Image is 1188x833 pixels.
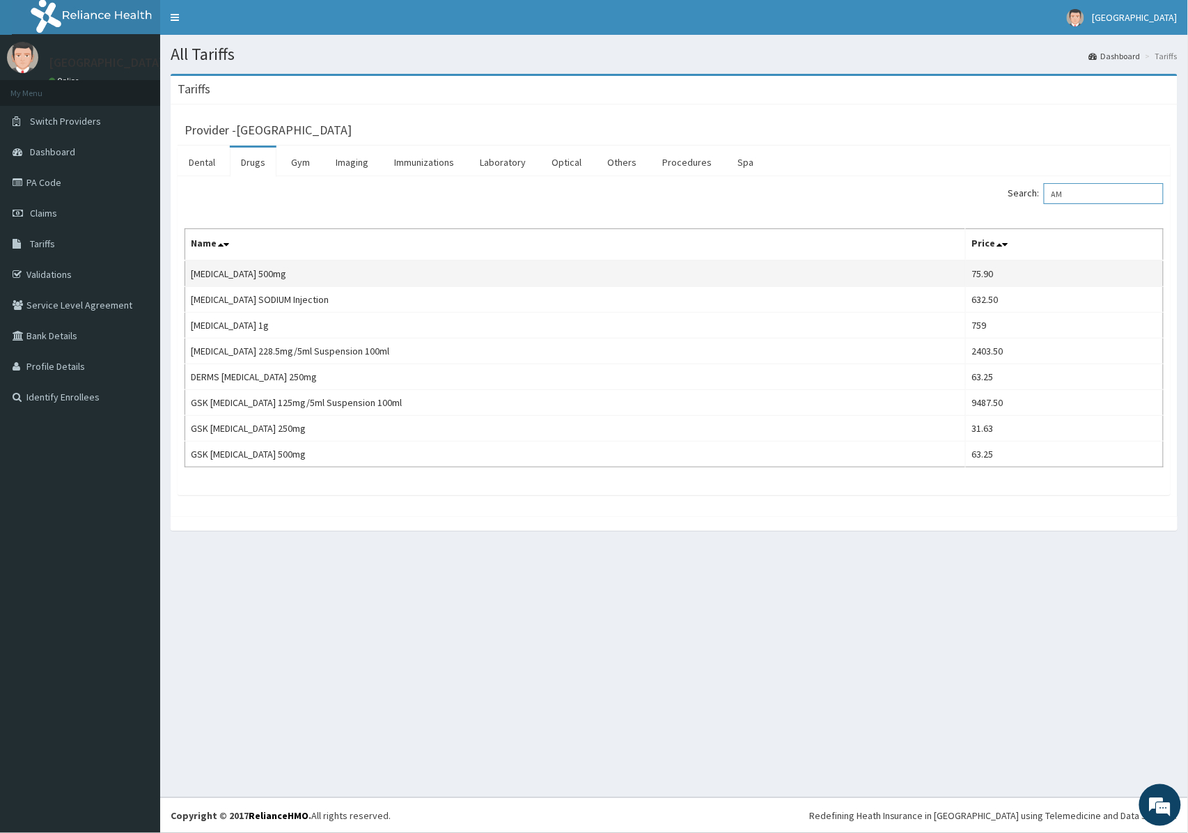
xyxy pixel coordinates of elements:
[726,148,765,177] a: Spa
[230,148,276,177] a: Drugs
[966,313,1164,338] td: 759
[30,115,101,127] span: Switch Providers
[540,148,593,177] a: Optical
[1067,9,1084,26] img: User Image
[7,42,38,73] img: User Image
[30,146,75,158] span: Dashboard
[966,338,1164,364] td: 2403.50
[325,148,380,177] a: Imaging
[1089,50,1141,62] a: Dashboard
[185,313,966,338] td: [MEDICAL_DATA] 1g
[49,76,82,86] a: Online
[49,56,164,69] p: [GEOGRAPHIC_DATA]
[26,70,56,104] img: d_794563401_company_1708531726252_794563401
[185,338,966,364] td: [MEDICAL_DATA] 228.5mg/5ml Suspension 100ml
[469,148,537,177] a: Laboratory
[185,124,352,137] h3: Provider - [GEOGRAPHIC_DATA]
[81,176,192,316] span: We're online!
[185,442,966,467] td: GSK [MEDICAL_DATA] 500mg
[185,364,966,390] td: DERMS [MEDICAL_DATA] 250mg
[30,207,57,219] span: Claims
[966,229,1164,261] th: Price
[1008,183,1164,204] label: Search:
[249,809,308,822] a: RelianceHMO
[1142,50,1178,62] li: Tariffs
[178,83,210,95] h3: Tariffs
[596,148,648,177] a: Others
[185,260,966,287] td: [MEDICAL_DATA] 500mg
[160,797,1188,833] footer: All rights reserved.
[383,148,465,177] a: Immunizations
[966,287,1164,313] td: 632.50
[966,260,1164,287] td: 75.90
[7,380,265,429] textarea: Type your message and hit 'Enter'
[30,238,55,250] span: Tariffs
[171,45,1178,63] h1: All Tariffs
[228,7,262,40] div: Minimize live chat window
[185,287,966,313] td: [MEDICAL_DATA] SODIUM Injection
[966,390,1164,416] td: 9487.50
[185,416,966,442] td: GSK [MEDICAL_DATA] 250mg
[809,809,1178,823] div: Redefining Heath Insurance in [GEOGRAPHIC_DATA] using Telemedicine and Data Science!
[280,148,321,177] a: Gym
[185,229,966,261] th: Name
[72,78,234,96] div: Chat with us now
[966,442,1164,467] td: 63.25
[185,390,966,416] td: GSK [MEDICAL_DATA] 125mg/5ml Suspension 100ml
[1093,11,1178,24] span: [GEOGRAPHIC_DATA]
[171,809,311,822] strong: Copyright © 2017 .
[651,148,723,177] a: Procedures
[178,148,226,177] a: Dental
[966,416,1164,442] td: 31.63
[1044,183,1164,204] input: Search:
[966,364,1164,390] td: 63.25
